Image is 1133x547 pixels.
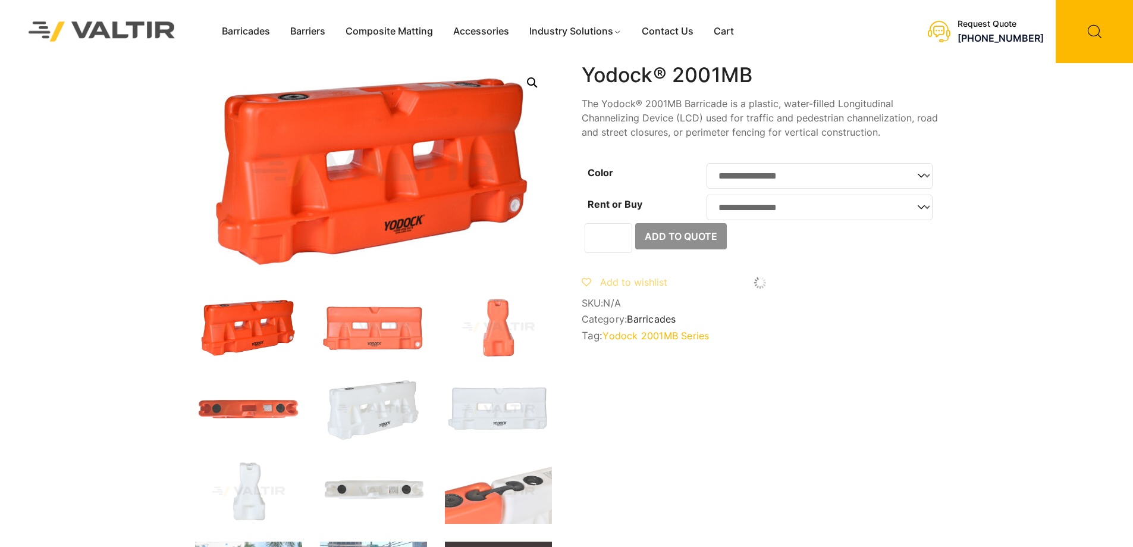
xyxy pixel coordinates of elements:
[627,313,676,325] a: Barricades
[603,297,621,309] span: N/A
[195,295,302,360] img: 2001MB_Org_3Q.jpg
[13,6,191,57] img: Valtir Rentals
[280,23,335,40] a: Barriers
[195,460,302,524] img: 2001MB_Nat_Side.jpg
[445,377,552,442] img: 2001MB_Nat_Front.jpg
[212,23,280,40] a: Barricades
[335,23,443,40] a: Composite Matting
[582,314,939,325] span: Category:
[588,198,642,210] label: Rent or Buy
[195,63,552,277] img: 2001MB_Org_3Q
[635,223,727,249] button: Add to Quote
[195,377,302,442] img: 2001MB_Org_Top.jpg
[320,295,427,360] img: 2001MB_Org_Front.jpg
[585,223,632,253] input: Product quantity
[632,23,704,40] a: Contact Us
[519,23,632,40] a: Industry Solutions
[582,298,939,309] span: SKU:
[320,377,427,442] img: 2001MB_Nat_3Q.jpg
[958,19,1044,29] div: Request Quote
[582,63,939,87] h1: Yodock® 2001MB
[704,23,744,40] a: Cart
[582,330,939,342] span: Tag:
[445,295,552,360] img: 2001MB_Org_Side.jpg
[582,96,939,139] p: The Yodock® 2001MB Barricade is a plastic, water-filled Longitudinal Channelizing Device (LCD) us...
[602,330,709,342] a: Yodock 2001MB Series
[445,460,552,524] img: 2001MB_Xtra2.jpg
[588,167,613,179] label: Color
[958,32,1044,44] a: [PHONE_NUMBER]
[443,23,519,40] a: Accessories
[320,460,427,524] img: 2001MB_Nat_Top.jpg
